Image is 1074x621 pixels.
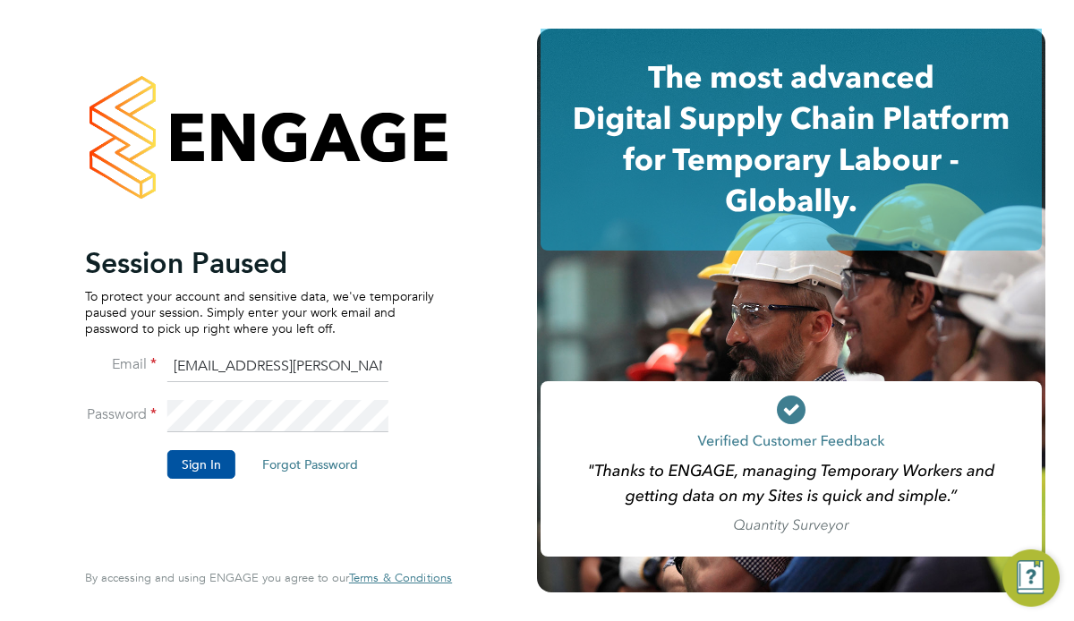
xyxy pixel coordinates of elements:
[349,570,452,585] span: Terms & Conditions
[85,245,434,281] h2: Session Paused
[349,571,452,585] a: Terms & Conditions
[85,570,452,585] span: By accessing and using ENGAGE you agree to our
[167,351,388,383] input: Enter your work email...
[85,355,157,374] label: Email
[1002,549,1060,607] button: Engage Resource Center
[85,288,434,337] p: To protect your account and sensitive data, we've temporarily paused your session. Simply enter y...
[85,405,157,424] label: Password
[167,450,235,479] button: Sign In
[248,450,372,479] button: Forgot Password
